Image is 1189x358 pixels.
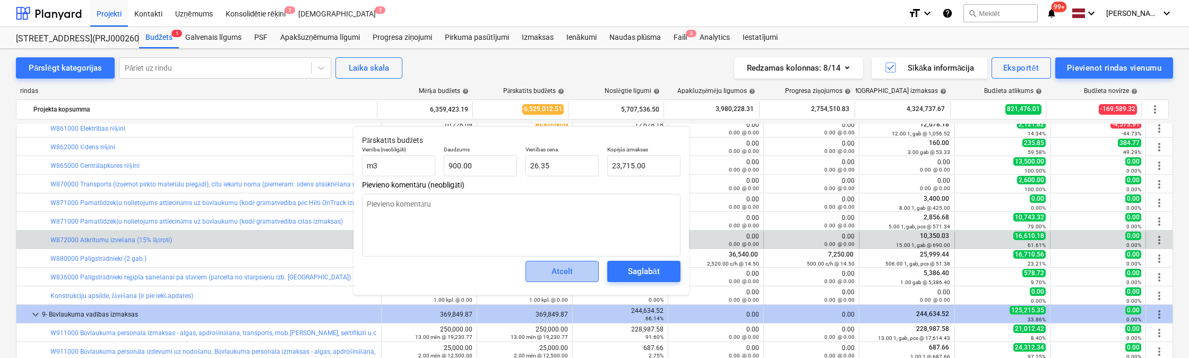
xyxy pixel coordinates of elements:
small: 0.00 @ 0.00 [824,297,855,303]
span: 16,610.18 [1013,232,1046,240]
small: 0.00 @ 0.00 [729,223,759,228]
div: [STREET_ADDRESS](PRJ0002600) 2601946 [16,33,126,45]
a: Progresa ziņojumi [366,27,438,48]
button: Laika skala [335,57,402,79]
a: Konstrukciju apsilde, žāvēšana (ir pie iekš.apdares) [50,292,193,300]
small: 0.00% [1126,261,1141,267]
div: 0.00 [768,140,855,155]
small: 0.00% [1126,205,1141,211]
small: 0.00% [1031,205,1046,211]
span: 0.00 [1125,232,1141,240]
span: 235.85 [1022,139,1046,147]
small: 2,520.00 c/h @ 14.50 [707,261,759,267]
small: 3.00 gab @ 53.33 [908,149,950,155]
div: rindas [16,87,378,95]
div: 0.00 [864,288,950,303]
small: 0.00 @ 0.00 [824,204,855,210]
div: Noslēgtie līgumi [605,87,660,95]
small: 0.00 @ 0.00 [729,167,759,173]
span: -169,589.32 [1099,104,1137,114]
small: 0.00 @ 0.00 [824,167,855,173]
a: W870000 Transports (izņemot pirkto materiālu piegādi), citu iekārtu noma (piemeram: ūdens atsūknē... [50,181,388,188]
span: Vairāk darbību [1149,103,1161,116]
div: 0.00 [673,214,759,229]
span: -4,573.91 [1110,120,1141,129]
div: 0.00 [673,158,759,173]
div: Apakšuzņēmuma līgumi [274,27,366,48]
div: 0.00 [673,288,759,303]
span: Vairāk darbību [1153,122,1166,135]
span: 16,710.56 [1013,250,1046,259]
i: format_size [908,7,921,20]
a: W872000 Atkritumu izvešana (15% šķīroti) [50,236,172,244]
small: 500.00 c/h @ 14.50 [807,261,855,267]
span: 0.00 [1125,325,1141,333]
span: 10,743.32 [1013,213,1046,221]
span: Vairāk darbību [1153,141,1166,154]
span: 2,600.00 [1017,176,1046,184]
small: 0.00 @ 0.00 [729,278,759,284]
a: Naudas plūsma [603,27,668,48]
div: 369,849.87 [481,311,568,318]
div: 0.00 [864,177,950,192]
small: 0.00 @ 0.00 [824,148,855,154]
div: 0.00 [673,177,759,192]
i: notifications [1046,7,1057,20]
div: 5,707,536.50 [573,101,659,118]
div: 228,987.58 [577,326,664,340]
div: 6,359,423.19 [382,101,468,118]
small: -44.73% [1122,131,1141,137]
div: 0.00 [673,195,759,210]
span: 2,754,510.83 [810,105,850,114]
div: 9- Būvlaukuma vadības izmaksas [42,306,377,323]
small: 61.61% [1028,242,1046,248]
a: Galvenais līgums [179,27,248,48]
span: help [1033,88,1042,95]
div: [DEMOGRAPHIC_DATA] izmaksas [842,87,946,95]
span: 3 [686,30,696,37]
span: help [1129,88,1138,95]
small: 0.00% [1126,224,1141,229]
p: Vienība (neobligāti) [362,146,435,155]
small: 0.00 @ 0.00 [920,297,950,303]
div: Analytics [693,27,736,48]
a: Ienākumi [560,27,603,48]
a: W836000 Palīgstrādnieki reģipša sanešanai pa stāviem (pārcelta no starpsienu izb. [GEOGRAPHIC_DATA]) [50,274,351,281]
small: 100.00% [1024,186,1046,192]
small: 0.00 @ 0.00 [824,334,855,340]
div: 0.00 [864,158,950,173]
small: 13.00 mēn @ 19,230.77 [415,334,472,340]
div: 244,634.52 [577,307,664,322]
span: 0.00 [1030,194,1046,203]
span: 2,856.68 [923,214,950,221]
div: 0.00 [529,288,568,303]
small: 0.00 @ 0.00 [824,278,855,284]
small: 0.00 @ 0.00 [824,241,855,247]
a: Izmaksas [515,27,560,48]
a: W911000 Būvlaukuma personala izmaksas - algas, apdrošināšana, transports, mob.[PERSON_NAME], sert... [50,329,438,337]
div: Apakšuzņēmēju līgumos [677,87,755,95]
button: Pievienot rindas vienumu [1055,57,1173,79]
span: 125,215.35 [1010,306,1046,314]
div: 250,000.00 [415,326,472,340]
div: Budžeta atlikums [984,87,1042,95]
span: Vairāk darbību [1153,215,1166,228]
a: Iestatījumi [736,27,784,48]
span: help [938,88,946,95]
span: 4,324,737.67 [906,105,946,114]
div: 0.00 [768,311,855,318]
span: 578.72 [1022,269,1046,277]
span: 0.00 [1125,306,1141,314]
small: 0.00% [649,297,664,303]
small: 1.00 kpl. @ 0.00 [434,297,472,303]
div: 0.00 [577,288,664,303]
a: Pirkuma pasūtījumi [438,27,515,48]
span: 7,250.00 [827,251,855,258]
small: 0.00% [1031,298,1046,304]
button: Saglabāt [607,261,680,282]
div: Saglabāt [628,265,659,278]
small: 0.00 @ 0.00 [920,185,950,191]
div: 0.00 [768,121,855,136]
small: 0.00 @ 0.00 [729,130,759,135]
